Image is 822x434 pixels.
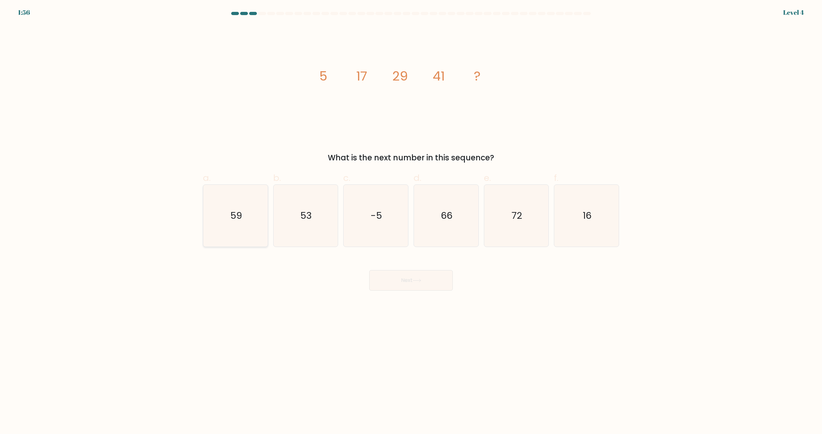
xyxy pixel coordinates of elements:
span: b. [273,172,281,184]
text: 72 [512,209,522,222]
text: 66 [441,209,452,222]
text: 59 [230,209,242,222]
text: 16 [583,209,591,222]
tspan: ? [474,67,481,85]
tspan: 41 [433,67,445,85]
div: What is the next number in this sequence? [207,152,615,164]
tspan: 17 [356,67,367,85]
text: 53 [301,209,312,222]
div: Level 4 [783,8,804,17]
text: -5 [371,209,382,222]
span: f. [554,172,558,184]
button: Next [369,270,453,291]
span: c. [343,172,350,184]
span: e. [484,172,491,184]
tspan: 29 [392,67,408,85]
span: a. [203,172,211,184]
span: d. [414,172,421,184]
tspan: 5 [319,67,327,85]
div: 1:56 [18,8,30,17]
